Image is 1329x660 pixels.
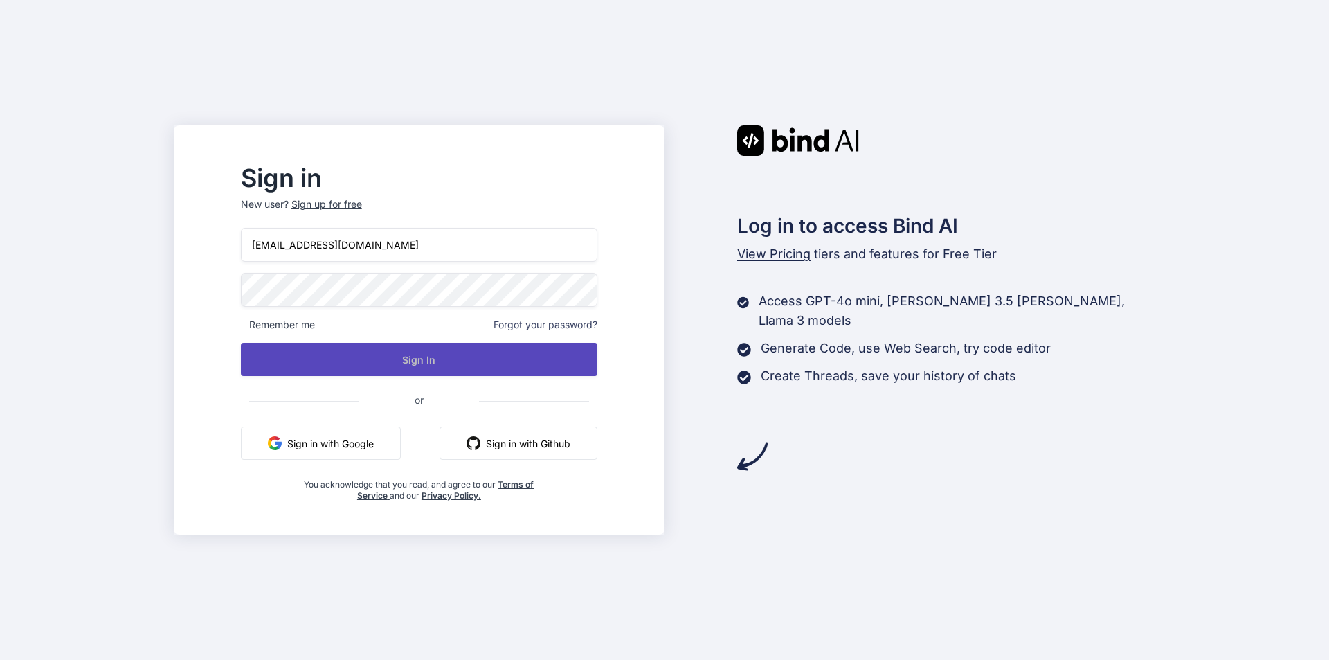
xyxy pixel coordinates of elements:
p: Generate Code, use Web Search, try code editor [761,339,1051,358]
button: Sign in with Google [241,427,401,460]
span: Remember me [241,318,315,332]
div: You acknowledge that you read, and agree to our and our [300,471,539,501]
img: Bind AI logo [737,125,859,156]
h2: Log in to access Bind AI [737,211,1155,240]
img: google [268,436,282,450]
span: View Pricing [737,247,811,261]
span: or [359,383,479,417]
span: Forgot your password? [494,318,597,332]
input: Login or Email [241,228,597,262]
button: Sign In [241,343,597,376]
button: Sign in with Github [440,427,597,460]
p: New user? [241,197,597,228]
p: Create Threads, save your history of chats [761,366,1016,386]
p: tiers and features for Free Tier [737,244,1155,264]
img: arrow [737,441,768,472]
a: Privacy Policy. [422,490,481,501]
img: github [467,436,480,450]
div: Sign up for free [291,197,362,211]
a: Terms of Service [357,479,534,501]
p: Access GPT-4o mini, [PERSON_NAME] 3.5 [PERSON_NAME], Llama 3 models [759,292,1155,330]
h2: Sign in [241,167,597,189]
